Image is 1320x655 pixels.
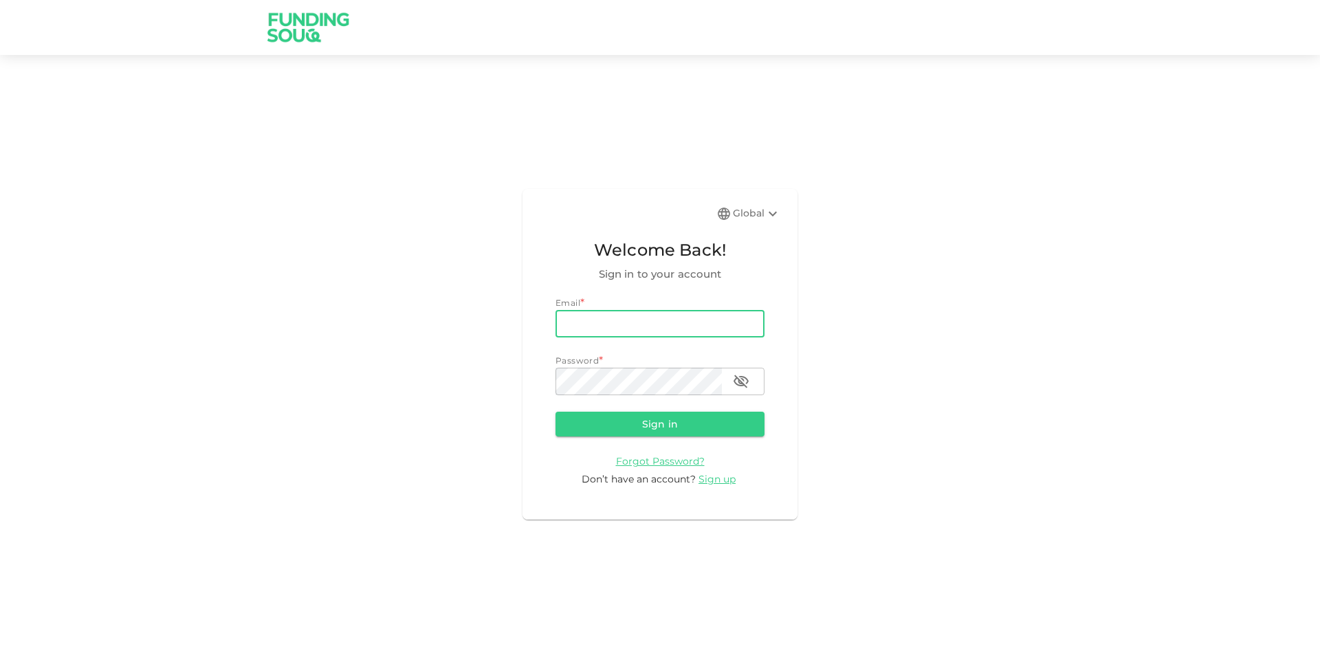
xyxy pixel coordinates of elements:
[555,368,722,395] input: password
[555,310,764,337] input: email
[555,237,764,263] span: Welcome Back!
[555,298,580,308] span: Email
[698,473,736,485] span: Sign up
[555,355,599,366] span: Password
[555,266,764,282] span: Sign in to your account
[733,206,781,222] div: Global
[582,473,696,485] span: Don’t have an account?
[555,412,764,436] button: Sign in
[616,454,705,467] a: Forgot Password?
